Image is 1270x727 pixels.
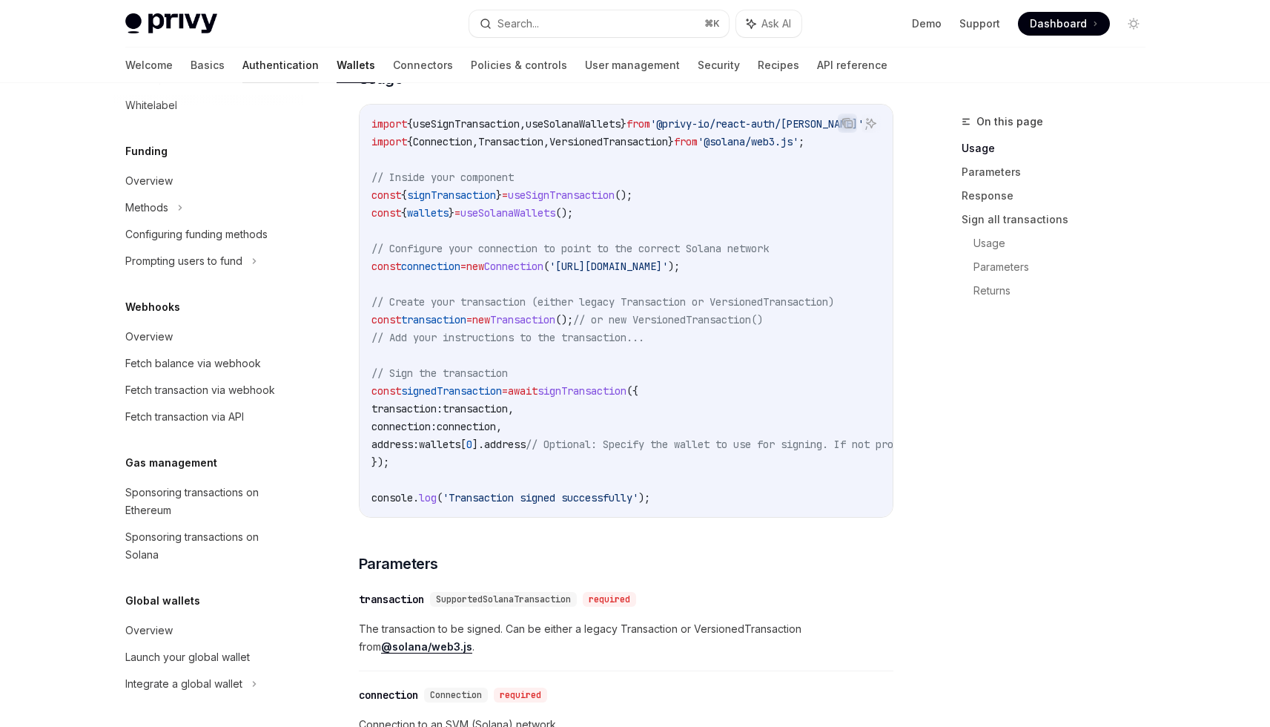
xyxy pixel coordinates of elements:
[1030,16,1087,31] span: Dashboard
[371,188,401,202] span: const
[472,313,490,326] span: new
[472,438,484,451] span: ].
[973,231,1157,255] a: Usage
[508,188,615,202] span: useSignTransaction
[543,135,549,148] span: ,
[125,298,180,316] h5: Webhooks
[371,491,413,504] span: console
[125,622,173,639] div: Overview
[413,135,472,148] span: Connection
[407,188,496,202] span: signTransaction
[125,484,294,519] div: Sponsoring transactions on Ethereum
[526,438,1113,451] span: // Optional: Specify the wallet to use for signing. If not provided, the first wallet will be used.
[962,160,1157,184] a: Parameters
[758,47,799,83] a: Recipes
[861,114,881,133] button: Ask AI
[113,617,303,644] a: Overview
[113,221,303,248] a: Configuring funding methods
[125,355,261,372] div: Fetch balance via webhook
[436,593,571,605] span: SupportedSolanaTransaction
[626,117,650,131] span: from
[359,620,893,656] span: The transaction to be signed. Can be either a legacy Transaction or VersionedTransaction from .
[125,381,275,399] div: Fetch transaction via webhook
[555,206,573,220] span: ();
[502,188,508,202] span: =
[371,366,508,380] span: // Sign the transaction
[419,491,437,504] span: log
[359,553,438,574] span: Parameters
[191,47,225,83] a: Basics
[520,117,526,131] span: ,
[508,384,538,398] span: await
[484,260,543,273] span: Connection
[125,47,173,83] a: Welcome
[371,420,437,433] span: connection:
[460,438,466,451] span: [
[615,188,632,202] span: ();
[443,491,638,504] span: 'Transaction signed successfully'
[443,402,508,415] span: transaction
[401,188,407,202] span: {
[959,16,1000,31] a: Support
[125,13,217,34] img: light logo
[437,491,443,504] span: (
[583,592,636,607] div: required
[125,528,294,564] div: Sponsoring transactions on Solana
[962,208,1157,231] a: Sign all transactions
[573,313,763,326] span: // or new VersionedTransaction()
[371,331,644,344] span: // Add your instructions to the transaction...
[496,420,502,433] span: ,
[113,479,303,524] a: Sponsoring transactions on Ethereum
[973,255,1157,279] a: Parameters
[650,117,864,131] span: '@privy-io/react-auth/[PERSON_NAME]'
[393,47,453,83] a: Connectors
[460,260,466,273] span: =
[466,260,484,273] span: new
[494,688,547,703] div: required
[125,408,244,426] div: Fetch transaction via API
[371,455,389,469] span: });
[371,313,401,326] span: const
[113,377,303,404] a: Fetch transaction via webhook
[1018,12,1110,36] a: Dashboard
[401,313,466,326] span: transaction
[497,15,539,33] div: Search...
[419,438,460,451] span: wallets
[125,675,242,693] div: Integrate a global wallet
[471,47,567,83] a: Policies & controls
[413,117,520,131] span: useSignTransaction
[125,454,217,472] h5: Gas management
[478,135,543,148] span: Transaction
[381,640,472,654] a: @solana/web3.js
[371,260,401,273] span: const
[698,135,798,148] span: '@solana/web3.js'
[371,206,401,220] span: const
[508,402,514,415] span: ,
[638,491,650,504] span: );
[454,206,460,220] span: =
[549,135,668,148] span: VersionedTransaction
[413,491,419,504] span: .
[437,420,496,433] span: connection
[466,438,472,451] span: 0
[543,260,549,273] span: (
[337,47,375,83] a: Wallets
[401,384,502,398] span: signedTransaction
[626,384,638,398] span: ({
[371,117,407,131] span: import
[407,117,413,131] span: {
[401,206,407,220] span: {
[704,18,720,30] span: ⌘ K
[698,47,740,83] a: Security
[407,206,449,220] span: wallets
[1122,12,1145,36] button: Toggle dark mode
[359,592,424,607] div: transaction
[912,16,942,31] a: Demo
[113,524,303,568] a: Sponsoring transactions on Solana
[469,10,729,37] button: Search...⌘K
[113,168,303,194] a: Overview
[401,260,460,273] span: connection
[371,402,443,415] span: transaction:
[125,328,173,346] div: Overview
[113,404,303,430] a: Fetch transaction via API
